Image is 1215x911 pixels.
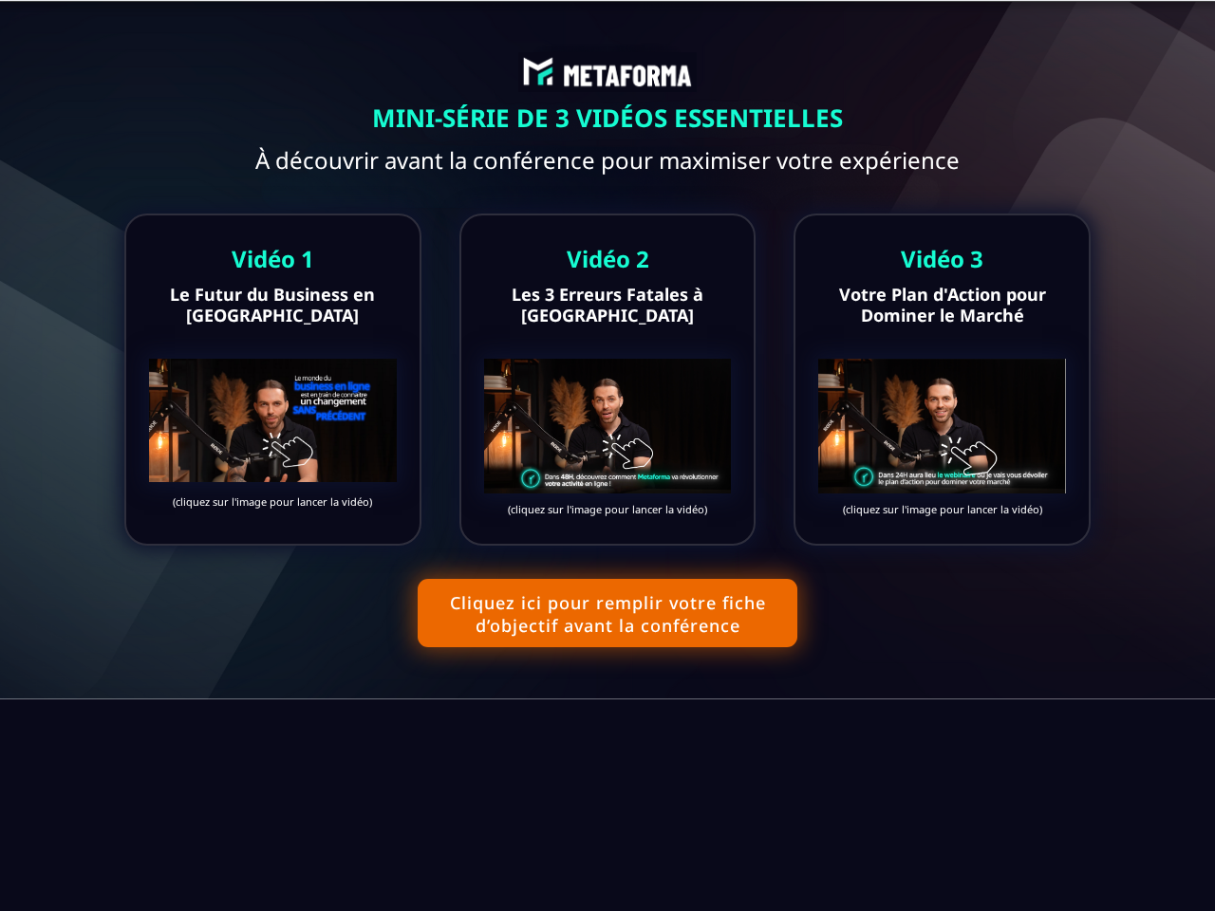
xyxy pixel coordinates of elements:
[149,490,397,513] text: (cliquez sur l'image pour lancer la vidéo)
[512,283,708,326] b: Les 3 Erreurs Fatales à [GEOGRAPHIC_DATA]
[149,359,397,482] img: 73d6f8100832b9411ea3909e901d54fd_Capture_d%E2%80%99e%CC%81cran_2024-12-13_a%CC%80_18.11.42.png
[818,238,1066,279] text: Vidéo 3
[818,359,1066,493] img: 082508d9e1a99577b1be2de1ad57d7f6_Capture_d%E2%80%99e%CC%81cran_2024-12-16_a%CC%80_15.12.17.png
[418,579,797,647] button: Cliquez ici pour remplir votre fiche d’objectif avant la conférence
[14,139,1201,180] text: À découvrir avant la conférence pour maximiser votre expérience
[484,359,732,493] img: 6c34605a5e78f333b6bc6c6cd3620d33_Capture_d%E2%80%99e%CC%81cran_2024-12-15_a%CC%80_02.21.55.png
[518,52,697,92] img: abe9e435164421cb06e33ef15842a39e_e5ef653356713f0d7dd3797ab850248d_Capture_d%E2%80%99e%CC%81cran_2...
[484,238,732,279] text: Vidéo 2
[818,497,1066,521] text: (cliquez sur l'image pour lancer la vidéo)
[170,283,380,326] b: Le Futur du Business en [GEOGRAPHIC_DATA]
[14,96,1201,139] text: MINI-SÉRIE DE 3 VIDÉOS ESSENTIELLES
[149,238,397,279] text: Vidéo 1
[484,497,732,521] text: (cliquez sur l'image pour lancer la vidéo)
[839,283,1051,326] b: Votre Plan d'Action pour Dominer le Marché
